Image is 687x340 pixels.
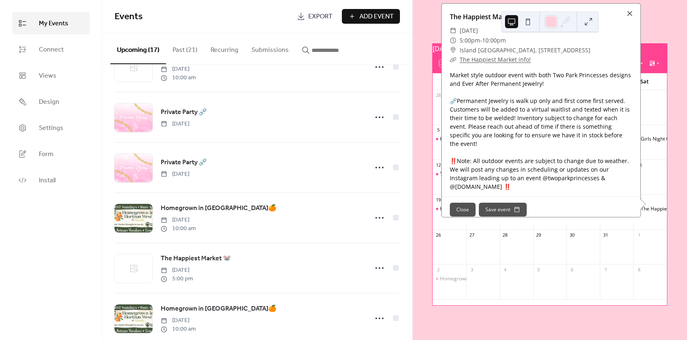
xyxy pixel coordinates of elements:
[641,136,682,143] div: Girls Night Out 👻
[602,266,608,273] div: 7
[110,33,166,64] button: Upcoming (17)
[442,71,640,191] div: Market style outdoor event with both Two Park Princesses designs and Ever After Permanent Jewelry...
[161,65,196,74] span: [DATE]
[39,19,68,29] span: My Events
[161,304,276,314] a: Homegrown in [GEOGRAPHIC_DATA]🍊
[12,38,90,60] a: Connect
[469,266,475,273] div: 3
[161,316,196,325] span: [DATE]
[435,162,441,168] div: 12
[502,266,508,273] div: 4
[39,150,54,159] span: Form
[166,33,204,63] button: Past (21)
[433,275,466,282] div: Homegrown in Horizon West Market🍊
[536,232,542,238] div: 29
[161,170,189,179] span: [DATE]
[39,123,63,133] span: Settings
[460,45,590,55] span: Island [GEOGRAPHIC_DATA], [STREET_ADDRESS]
[161,204,276,213] span: Homegrown in [GEOGRAPHIC_DATA]🍊
[433,206,466,212] div: Homegrown in Horizon West Market🍊
[12,91,90,113] a: Design
[436,58,474,69] button: 23[DATE]
[435,127,441,133] div: 5
[479,203,527,217] button: Save event
[161,74,196,82] span: 10:00 am
[435,232,441,238] div: 26
[161,266,193,275] span: [DATE]
[342,9,400,24] button: Add Event
[39,45,64,55] span: Connect
[439,74,471,90] div: Sun
[450,203,476,217] button: Close
[433,171,466,178] div: The Marketplace of Magic✨
[633,206,667,212] div: The Happiest Market 🐭
[469,232,475,238] div: 27
[12,143,90,165] a: Form
[161,254,231,264] span: The Happiest Market 🐭
[450,12,525,21] a: The Happiest Market 🐭
[440,171,505,178] div: The Marketplace of Magic✨
[39,176,56,186] span: Install
[161,120,189,128] span: [DATE]
[161,253,231,264] a: The Happiest Market 🐭
[12,12,90,34] a: My Events
[636,266,642,273] div: 8
[161,158,207,168] span: Private Party ⛓️‍💥
[502,232,508,238] div: 28
[161,275,193,283] span: 5:00 pm
[161,325,196,333] span: 10:00 am
[602,232,608,238] div: 31
[569,232,575,238] div: 30
[450,26,456,36] div: ​
[204,33,245,63] button: Recurring
[482,36,506,45] span: 10:00pm
[433,136,466,143] div: Homegrown in Horizon West Market🍊
[460,36,480,45] span: 5:00pm
[12,117,90,139] a: Settings
[569,266,575,273] div: 6
[440,206,530,212] div: Homegrown in [GEOGRAPHIC_DATA]🍊
[161,107,207,118] a: Private Party ⛓️‍💥
[633,136,667,143] div: Girls Night Out 👻
[39,97,59,107] span: Design
[460,26,478,36] span: [DATE]
[636,232,642,238] div: 1
[435,92,441,98] div: 28
[450,55,456,65] div: ​
[460,56,531,63] a: The Happiest Market info!
[161,216,196,224] span: [DATE]
[12,169,90,191] a: Install
[440,136,530,143] div: Homegrown in [GEOGRAPHIC_DATA]🍊
[291,9,339,24] a: Export
[450,36,456,45] div: ​
[435,197,441,203] div: 19
[161,203,276,214] a: Homegrown in [GEOGRAPHIC_DATA]🍊
[12,65,90,87] a: Views
[161,157,207,168] a: Private Party ⛓️‍💥
[114,8,143,26] span: Events
[440,275,530,282] div: Homegrown in [GEOGRAPHIC_DATA]🍊
[536,266,542,273] div: 5
[161,107,207,117] span: Private Party ⛓️‍💥
[39,71,56,81] span: Views
[450,45,456,55] div: ​
[433,44,667,54] div: [DATE]
[161,224,196,233] span: 10:00 am
[308,12,332,22] span: Export
[245,33,295,63] button: Submissions
[480,36,482,45] span: -
[359,12,394,22] span: Add Event
[435,266,441,273] div: 2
